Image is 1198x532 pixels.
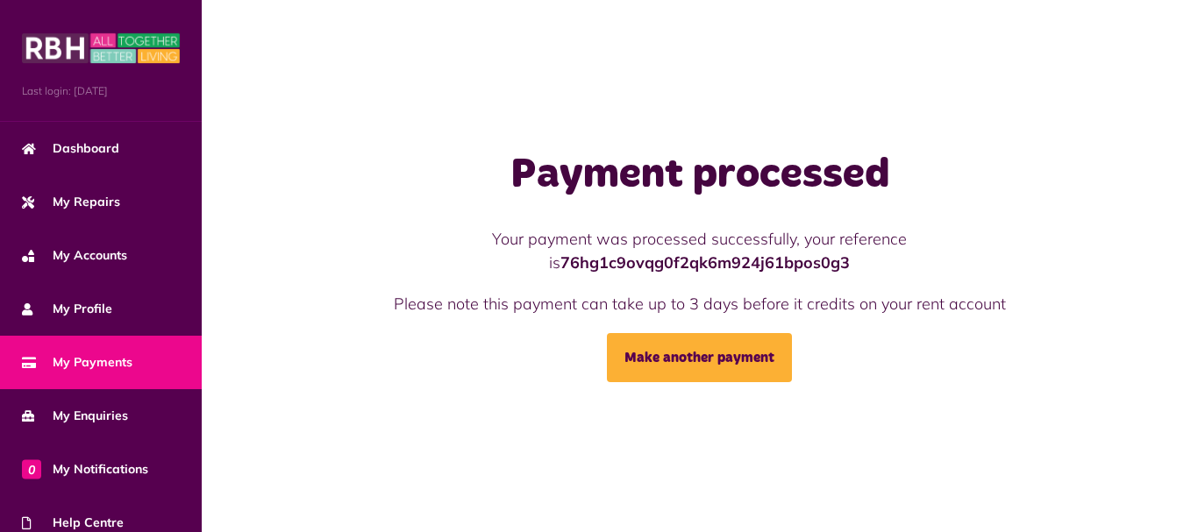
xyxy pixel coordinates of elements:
strong: 76hg1c9ovqg0f2qk6m924j61bpos0g3 [560,252,850,273]
span: My Payments [22,353,132,372]
span: 0 [22,459,41,479]
p: Please note this payment can take up to 3 days before it credits on your rent account [361,292,1038,316]
span: Dashboard [22,139,119,158]
span: My Accounts [22,246,127,265]
a: Make another payment [607,333,792,382]
img: MyRBH [22,31,180,66]
span: Help Centre [22,514,124,532]
span: My Repairs [22,193,120,211]
p: Your payment was processed successfully, your reference is [361,227,1038,274]
h1: Payment processed [361,150,1038,201]
span: My Notifications [22,460,148,479]
span: My Enquiries [22,407,128,425]
span: My Profile [22,300,112,318]
span: Last login: [DATE] [22,83,180,99]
